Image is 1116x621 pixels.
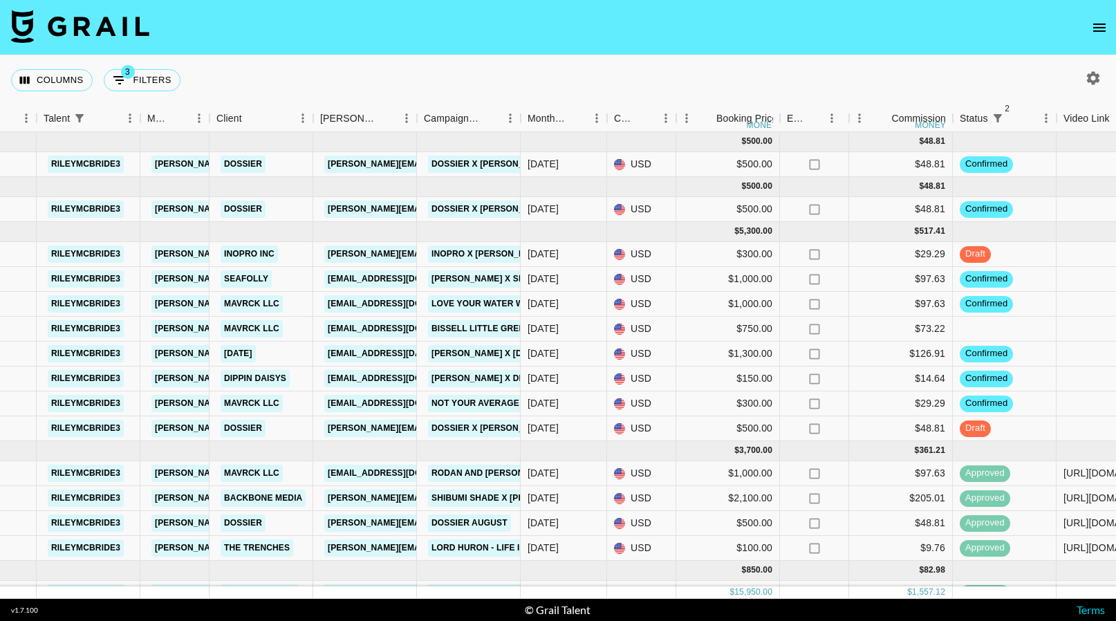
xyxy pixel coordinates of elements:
[849,317,953,342] div: $73.22
[607,416,676,441] div: USD
[221,201,266,218] a: Dossier
[48,345,124,362] a: rileymcbride3
[528,371,559,385] div: Sep '25
[500,108,521,129] button: Menu
[747,121,778,129] div: money
[11,606,38,615] div: v 1.7.100
[221,345,256,362] a: [DATE]
[528,272,559,286] div: Sep '25
[1086,14,1113,41] button: open drawer
[221,515,266,532] a: Dossier
[849,536,953,561] div: $9.76
[242,109,261,128] button: Sort
[324,345,507,362] a: [EMAIL_ADDRESS][DATE][DOMAIN_NAME]
[528,297,559,310] div: Sep '25
[960,517,1010,530] span: approved
[960,541,1010,555] span: approved
[1001,102,1014,115] span: 2
[428,295,595,313] a: Love Your Water with HydroFLEX
[324,539,550,557] a: [PERSON_NAME][EMAIL_ADDRESS][DOMAIN_NAME]
[104,69,180,91] button: Show filters
[377,109,396,128] button: Sort
[676,342,780,367] div: $1,300.00
[697,109,716,128] button: Sort
[567,109,586,128] button: Sort
[607,152,676,177] div: USD
[919,225,945,237] div: 517.41
[742,564,747,576] div: $
[607,292,676,317] div: USD
[151,320,448,337] a: [PERSON_NAME][EMAIL_ADDRESS][PERSON_NAME][DOMAIN_NAME]
[849,461,953,486] div: $97.63
[324,490,621,507] a: [PERSON_NAME][EMAIL_ADDRESS][PERSON_NAME][DOMAIN_NAME]
[655,108,676,129] button: Menu
[221,539,293,557] a: The Trenches
[221,370,290,387] a: Dippin Daisys
[428,345,544,362] a: [PERSON_NAME] x [DATE]
[607,367,676,391] div: USD
[912,586,945,598] div: 1,557.12
[151,295,448,313] a: [PERSON_NAME][EMAIL_ADDRESS][PERSON_NAME][DOMAIN_NAME]
[676,416,780,441] div: $500.00
[960,397,1013,410] span: confirmed
[742,180,747,192] div: $
[120,108,140,129] button: Menu
[716,105,777,132] div: Booking Price
[676,108,697,129] button: Menu
[528,322,559,335] div: Sep '25
[676,486,780,511] div: $2,100.00
[324,156,550,173] a: [PERSON_NAME][EMAIL_ADDRESS][DOMAIN_NAME]
[614,105,636,132] div: Currency
[676,267,780,292] div: $1,000.00
[396,108,417,129] button: Menu
[48,295,124,313] a: rileymcbride3
[849,267,953,292] div: $97.63
[746,136,772,147] div: 500.00
[48,270,124,288] a: rileymcbride3
[676,317,780,342] div: $750.00
[48,245,124,263] a: rileymcbride3
[849,108,870,129] button: Menu
[960,248,991,261] span: draft
[806,109,826,128] button: Sort
[849,581,953,606] div: $29.29
[324,395,479,412] a: [EMAIL_ADDRESS][DOMAIN_NAME]
[428,539,573,557] a: Lord Huron - Life is Strange
[428,515,511,532] a: Dossier August
[221,156,266,173] a: Dossier
[734,445,739,456] div: $
[960,467,1010,480] span: approved
[919,445,945,456] div: 361.21
[169,109,189,128] button: Sort
[988,109,1007,128] div: 2 active filters
[919,136,924,147] div: $
[324,420,550,437] a: [PERSON_NAME][EMAIL_ADDRESS][DOMAIN_NAME]
[676,292,780,317] div: $1,000.00
[48,584,124,602] a: rileymcbride3
[528,466,559,480] div: Aug '25
[16,108,37,129] button: Menu
[607,486,676,511] div: USD
[960,347,1013,360] span: confirmed
[528,202,559,216] div: Oct '25
[528,157,559,171] div: Nov '25
[151,395,448,412] a: [PERSON_NAME][EMAIL_ADDRESS][PERSON_NAME][DOMAIN_NAME]
[210,105,313,132] div: Client
[919,564,924,576] div: $
[607,105,676,132] div: Currency
[924,564,945,576] div: 82.98
[528,516,559,530] div: Aug '25
[960,203,1013,216] span: confirmed
[676,461,780,486] div: $1,000.00
[849,511,953,536] div: $48.81
[424,105,481,132] div: Campaign (Type)
[48,490,124,507] a: rileymcbride3
[734,225,739,237] div: $
[676,391,780,416] div: $300.00
[960,272,1013,286] span: confirmed
[849,152,953,177] div: $48.81
[11,10,149,43] img: Grail Talent
[907,586,912,598] div: $
[428,395,651,412] a: Not Your Average [PERSON_NAME] Light Drop
[151,201,448,218] a: [PERSON_NAME][EMAIL_ADDRESS][PERSON_NAME][DOMAIN_NAME]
